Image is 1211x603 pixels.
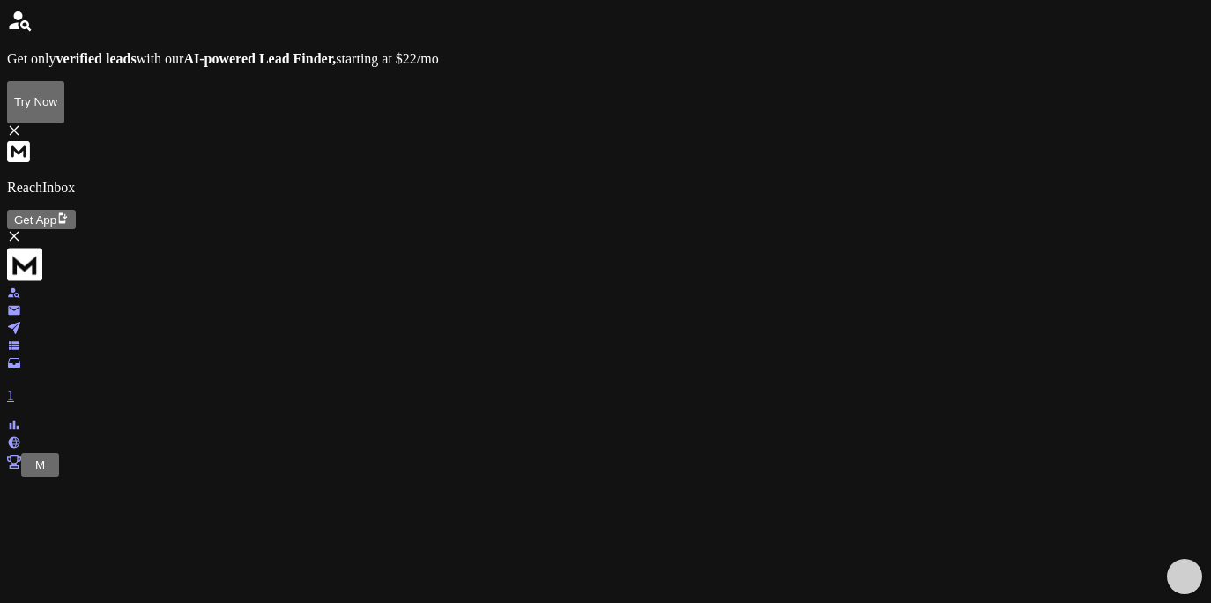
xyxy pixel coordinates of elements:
img: logo [7,247,42,282]
p: 1 [7,388,1204,404]
strong: AI-powered Lead Finder, [183,51,336,66]
p: ReachInbox [7,180,1204,196]
strong: verified leads [56,51,137,66]
span: M [35,458,45,472]
button: M [28,456,52,474]
button: Try Now [7,81,64,123]
button: M [21,453,59,477]
p: Try Now [14,95,57,108]
p: Get only with our starting at $22/mo [7,51,1204,67]
button: Get App [7,210,76,229]
a: 1 [7,358,1204,404]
